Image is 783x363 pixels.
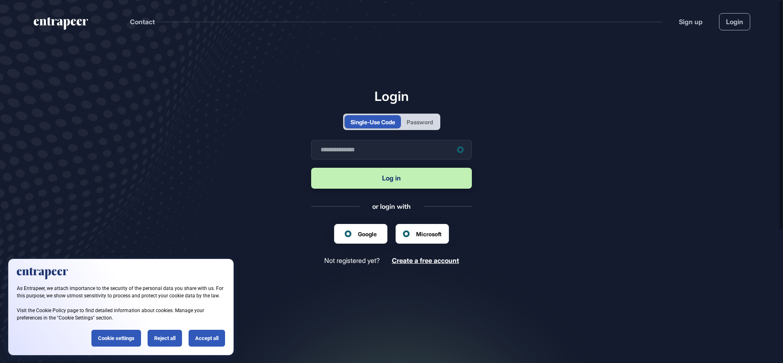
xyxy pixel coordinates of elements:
div: or login with [372,202,411,211]
a: Login [719,13,750,30]
span: Create a free account [392,256,459,265]
span: Not registered yet? [324,257,380,265]
span: Microsoft [416,230,442,238]
div: Password [407,118,433,126]
div: Single-Use Code [351,118,395,126]
button: Contact [130,16,155,27]
a: Sign up [679,17,703,27]
h1: Login [311,88,472,104]
button: Log in [311,168,472,189]
a: entrapeer-logo [33,17,89,33]
a: Create a free account [392,257,459,265]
